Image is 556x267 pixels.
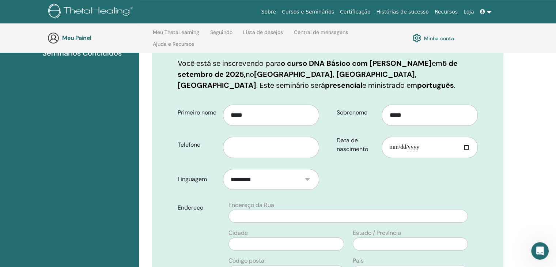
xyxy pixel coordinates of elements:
[294,29,348,41] a: Central de mensagens
[353,257,364,264] font: País
[337,109,367,116] font: Sobrenome
[153,29,199,41] a: Meu ThetaLearning
[282,9,334,15] font: Cursos e Seminários
[281,59,432,68] font: o curso DNA Básico com [PERSON_NAME]
[435,9,458,15] font: Recursos
[210,29,232,35] font: Seguindo
[417,80,454,90] font: português
[243,29,283,35] font: Lista de desejos
[48,4,136,20] img: logo.png
[178,69,417,90] font: [GEOGRAPHIC_DATA], [GEOGRAPHIC_DATA], [GEOGRAPHIC_DATA]
[210,29,232,41] a: Seguindo
[432,5,461,19] a: Recursos
[464,9,474,15] font: Loja
[353,229,401,237] font: Estado / Província
[461,5,477,19] a: Loja
[279,5,337,19] a: Cursos e Seminários
[454,80,455,90] font: .
[325,80,362,90] font: presencial
[178,59,281,68] font: Você está se inscrevendo para
[376,9,428,15] font: Histórias de sucesso
[153,41,194,47] font: Ajuda e Recursos
[62,34,91,42] font: Meu Painel
[228,201,274,209] font: Endereço da Rua
[153,41,194,53] a: Ajuda e Recursos
[246,69,254,79] font: no
[178,141,200,148] font: Telefone
[294,29,348,35] font: Central de mensagens
[243,29,283,41] a: Lista de desejos
[412,32,421,44] img: cog.svg
[337,136,368,153] font: Data de nascimento
[153,29,199,35] font: Meu ThetaLearning
[42,48,122,58] font: Seminários Concluídos
[48,32,59,44] img: generic-user-icon.jpg
[424,35,454,42] font: Minha conta
[362,80,417,90] font: e ministrado em
[258,5,279,19] a: Sobre
[432,59,442,68] font: em
[178,204,203,211] font: Endereço
[261,9,276,15] font: Sobre
[178,175,207,183] font: Linguagem
[531,242,549,260] iframe: Chat ao vivo do Intercom
[337,5,373,19] a: Certificação
[228,229,248,237] font: Cidade
[178,109,216,116] font: Primeiro nome
[340,9,370,15] font: Certificação
[228,257,266,264] font: Código postal
[256,80,325,90] font: . Este seminário será
[412,32,454,44] a: Minha conta
[178,59,458,79] font: 5 de setembro de 2025,
[373,5,431,19] a: Histórias de sucesso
